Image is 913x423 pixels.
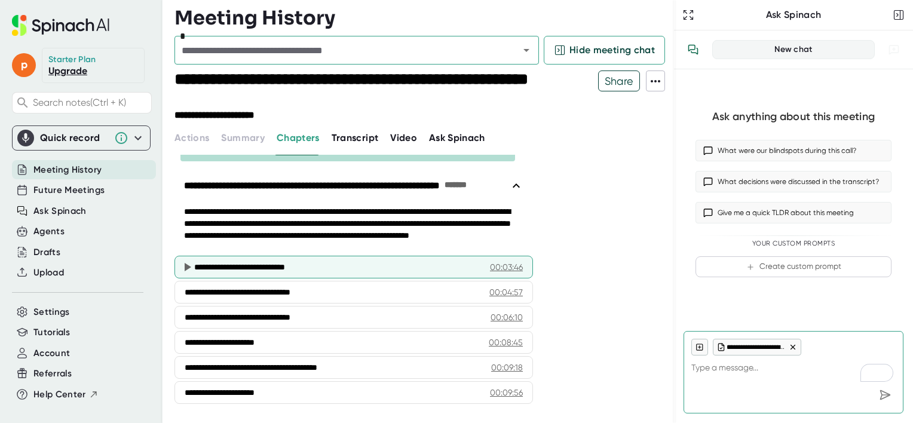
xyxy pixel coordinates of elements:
a: Upgrade [48,65,87,76]
div: Quick record [17,126,145,150]
textarea: To enrich screen reader interactions, please activate Accessibility in Grammarly extension settings [691,355,896,384]
button: View conversation history [681,38,705,62]
div: 00:08:45 [489,336,523,348]
button: Future Meetings [33,183,105,197]
button: Video [390,131,417,145]
span: Transcript [332,132,379,143]
span: Video [390,132,417,143]
button: Settings [33,305,70,319]
span: Ask Spinach [429,132,485,143]
button: Tutorials [33,326,70,339]
span: Share [599,70,640,91]
span: Help Center [33,388,86,401]
button: Create custom prompt [696,256,891,277]
div: Ask Spinach [697,9,890,21]
span: Search notes (Ctrl + K) [33,97,148,108]
button: Help Center [33,388,99,401]
button: Expand to Ask Spinach page [680,7,697,23]
h3: Meeting History [174,7,335,29]
span: Actions [174,132,209,143]
div: Quick record [40,132,108,144]
div: Your Custom Prompts [696,240,891,248]
div: 00:04:57 [489,286,523,298]
button: Ask Spinach [429,131,485,145]
button: Chapters [277,131,320,145]
button: Transcript [332,131,379,145]
div: Ask anything about this meeting [712,110,875,124]
span: Chapters [277,132,320,143]
button: Agents [33,225,65,238]
div: 00:09:56 [490,387,523,399]
button: What decisions were discussed in the transcript? [696,171,891,192]
button: Hide meeting chat [544,36,665,65]
div: 00:06:10 [491,311,523,323]
button: Account [33,347,70,360]
button: Close conversation sidebar [890,7,907,23]
button: Referrals [33,367,72,381]
button: Meeting History [33,163,102,177]
button: Upload [33,266,64,280]
button: What were our blindspots during this call? [696,140,891,161]
button: Actions [174,131,209,145]
div: Starter Plan [48,54,96,65]
button: Summary [221,131,264,145]
button: Ask Spinach [33,204,87,218]
div: 00:09:18 [491,361,523,373]
button: Share [598,70,641,91]
span: Summary [221,132,264,143]
div: 00:03:46 [490,261,523,273]
button: Give me a quick TLDR about this meeting [696,202,891,223]
div: Send message [874,384,896,406]
span: p [12,53,36,77]
div: New chat [720,44,867,55]
button: Drafts [33,246,60,259]
span: Hide meeting chat [569,43,655,57]
button: Open [518,42,535,59]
